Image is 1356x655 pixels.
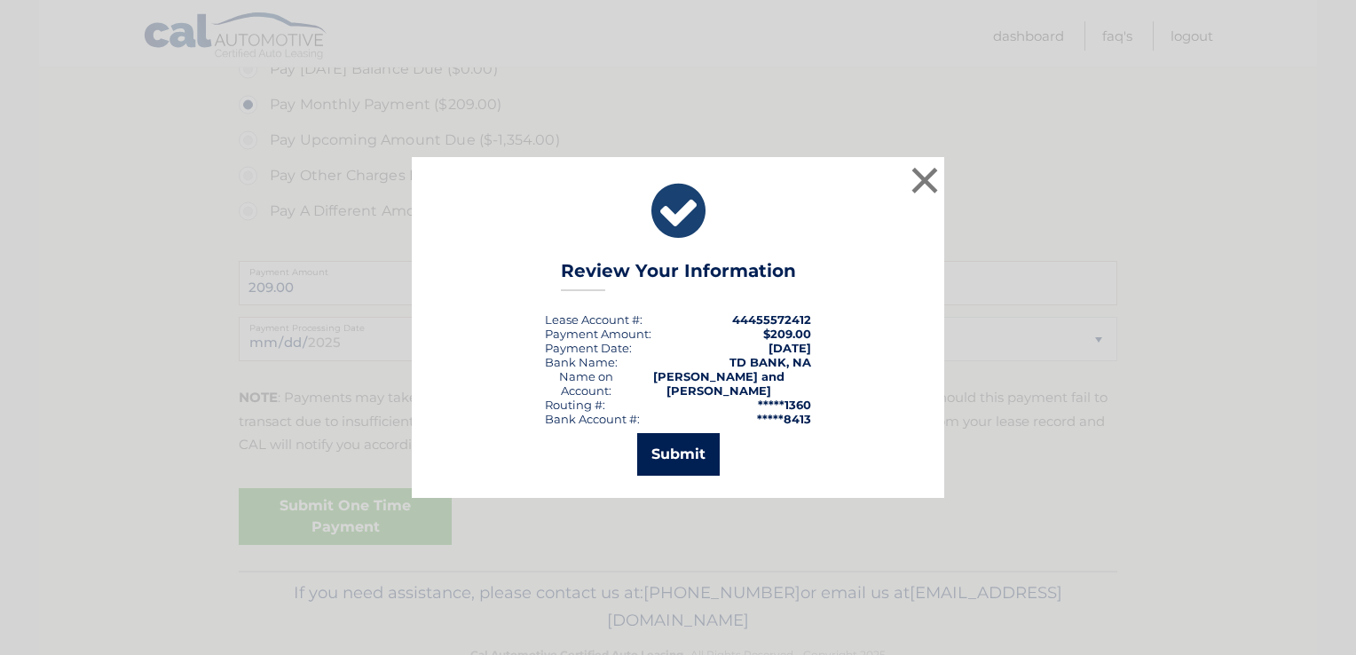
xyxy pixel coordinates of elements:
div: Routing #: [545,398,605,412]
strong: TD BANK, NA [729,355,811,369]
button: Submit [637,433,720,476]
div: Lease Account #: [545,312,643,327]
div: Payment Amount: [545,327,651,341]
strong: [PERSON_NAME] and [PERSON_NAME] [653,369,784,398]
div: Bank Account #: [545,412,640,426]
div: Name on Account: [545,369,627,398]
span: Payment Date [545,341,629,355]
div: : [545,341,632,355]
button: × [907,162,942,198]
h3: Review Your Information [561,260,796,291]
div: Bank Name: [545,355,618,369]
strong: 44455572412 [732,312,811,327]
span: $209.00 [763,327,811,341]
span: [DATE] [769,341,811,355]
